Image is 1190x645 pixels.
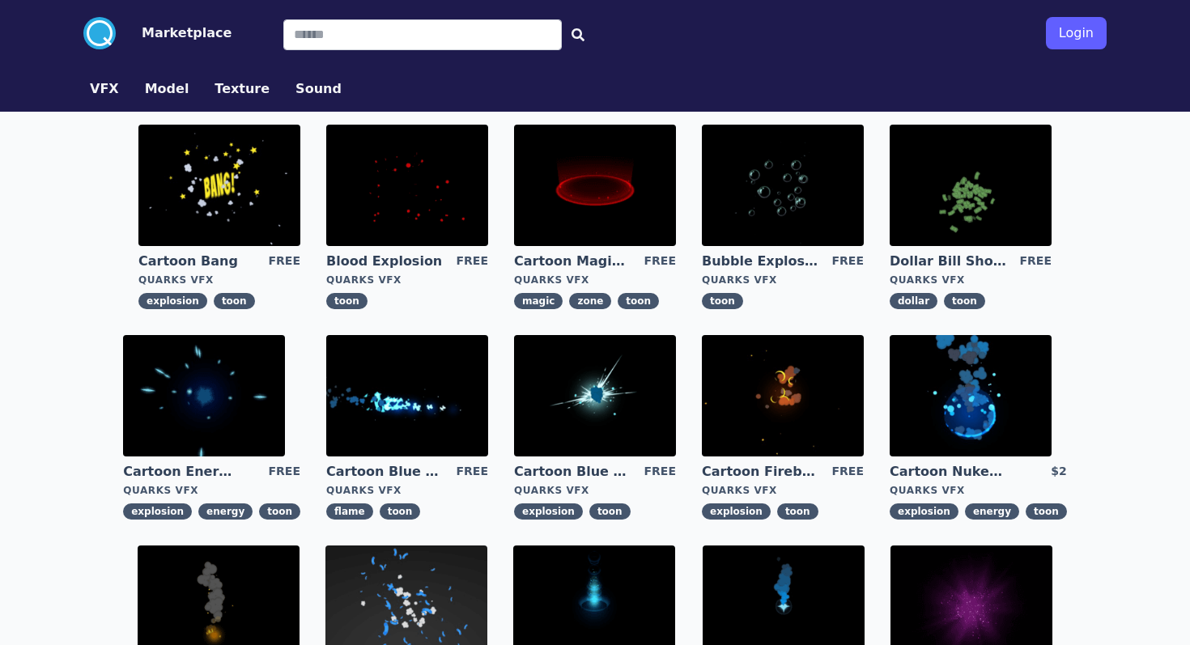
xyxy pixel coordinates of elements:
span: toon [259,503,300,520]
span: toon [1026,503,1067,520]
span: toon [589,503,631,520]
a: Dollar Bill Shower [890,252,1006,270]
span: flame [326,503,373,520]
a: Bubble Explosion [702,252,818,270]
a: Cartoon Blue Flamethrower [326,463,443,481]
a: Sound [283,79,355,99]
a: Model [132,79,202,99]
a: Login [1046,11,1107,56]
img: imgAlt [702,335,864,456]
button: Texture [215,79,270,99]
a: Cartoon Fireball Explosion [702,463,818,481]
button: Sound [295,79,342,99]
div: Quarks VFX [123,484,300,497]
div: Quarks VFX [138,274,300,286]
div: FREE [832,252,864,270]
img: imgAlt [514,125,676,246]
div: FREE [1020,252,1052,270]
div: Quarks VFX [514,274,676,286]
img: imgAlt [326,125,488,246]
span: explosion [890,503,958,520]
div: Quarks VFX [326,274,488,286]
div: Quarks VFX [702,484,864,497]
button: VFX [90,79,119,99]
span: magic [514,293,563,309]
a: Cartoon Blue Gas Explosion [514,463,631,481]
img: imgAlt [514,335,676,456]
span: toon [326,293,368,309]
input: Search [283,19,562,50]
span: explosion [702,503,771,520]
a: Cartoon Nuke Energy Explosion [890,463,1006,481]
img: imgAlt [138,125,300,246]
div: FREE [269,252,300,270]
span: toon [702,293,743,309]
div: FREE [457,252,488,270]
a: Cartoon Magic Zone [514,252,631,270]
img: imgAlt [890,125,1052,246]
span: toon [944,293,985,309]
img: imgAlt [326,335,488,456]
img: imgAlt [702,125,864,246]
div: Quarks VFX [514,484,676,497]
div: FREE [269,463,300,481]
span: toon [380,503,421,520]
a: Blood Explosion [326,252,443,270]
a: Cartoon Energy Explosion [123,463,240,481]
span: toon [777,503,818,520]
a: VFX [77,79,132,99]
div: FREE [644,463,676,481]
div: Quarks VFX [890,484,1067,497]
span: energy [198,503,253,520]
button: Marketplace [142,23,232,43]
span: explosion [138,293,207,309]
span: energy [965,503,1019,520]
button: Login [1046,17,1107,49]
a: Cartoon Bang [138,252,255,270]
span: dollar [890,293,937,309]
img: imgAlt [890,335,1052,456]
span: zone [569,293,611,309]
div: Quarks VFX [702,274,864,286]
div: $2 [1051,463,1066,481]
div: Quarks VFX [326,484,488,497]
div: FREE [457,463,488,481]
img: imgAlt [123,335,285,456]
div: FREE [644,252,676,270]
span: toon [618,293,659,309]
span: explosion [514,503,583,520]
span: toon [214,293,255,309]
span: explosion [123,503,192,520]
div: FREE [832,463,864,481]
a: Texture [202,79,283,99]
button: Model [145,79,189,99]
a: Marketplace [116,23,232,43]
div: Quarks VFX [890,274,1052,286]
